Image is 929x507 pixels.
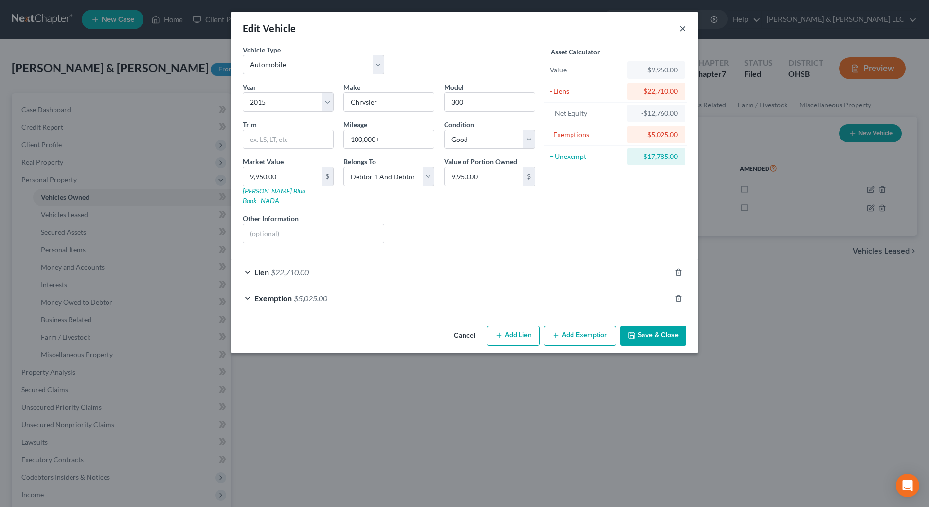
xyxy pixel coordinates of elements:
input: (optional) [243,224,384,243]
div: - Exemptions [550,130,623,140]
button: Add Exemption [544,326,616,346]
label: Mileage [343,120,367,130]
input: 0.00 [243,167,322,186]
div: Open Intercom Messenger [896,474,919,497]
span: $5,025.00 [294,294,327,303]
div: = Unexempt [550,152,623,161]
div: = Net Equity [550,108,623,118]
div: -$12,760.00 [635,108,678,118]
button: Save & Close [620,326,686,346]
div: $22,710.00 [635,87,678,96]
label: Vehicle Type [243,45,281,55]
div: $5,025.00 [635,130,678,140]
div: -$17,785.00 [635,152,678,161]
a: [PERSON_NAME] Blue Book [243,187,305,205]
div: Edit Vehicle [243,21,296,35]
button: Add Lien [487,326,540,346]
label: Year [243,82,256,92]
span: Lien [254,267,269,277]
input: ex. Nissan [344,93,434,111]
button: × [679,22,686,34]
span: Exemption [254,294,292,303]
input: -- [344,130,434,149]
button: Cancel [446,327,483,346]
div: $9,950.00 [635,65,678,75]
label: Market Value [243,157,284,167]
label: Condition [444,120,474,130]
span: Belongs To [343,157,376,166]
span: Make [343,83,360,91]
a: NADA [261,196,279,205]
div: $ [523,167,535,186]
input: 0.00 [445,167,523,186]
div: - Liens [550,87,623,96]
label: Asset Calculator [551,47,600,57]
div: Value [550,65,623,75]
label: Other Information [243,213,299,224]
label: Trim [243,120,257,130]
input: ex. LS, LT, etc [243,130,333,149]
label: Value of Portion Owned [444,157,517,167]
span: $22,710.00 [271,267,309,277]
div: $ [322,167,333,186]
input: ex. Altima [445,93,535,111]
label: Model [444,82,464,92]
